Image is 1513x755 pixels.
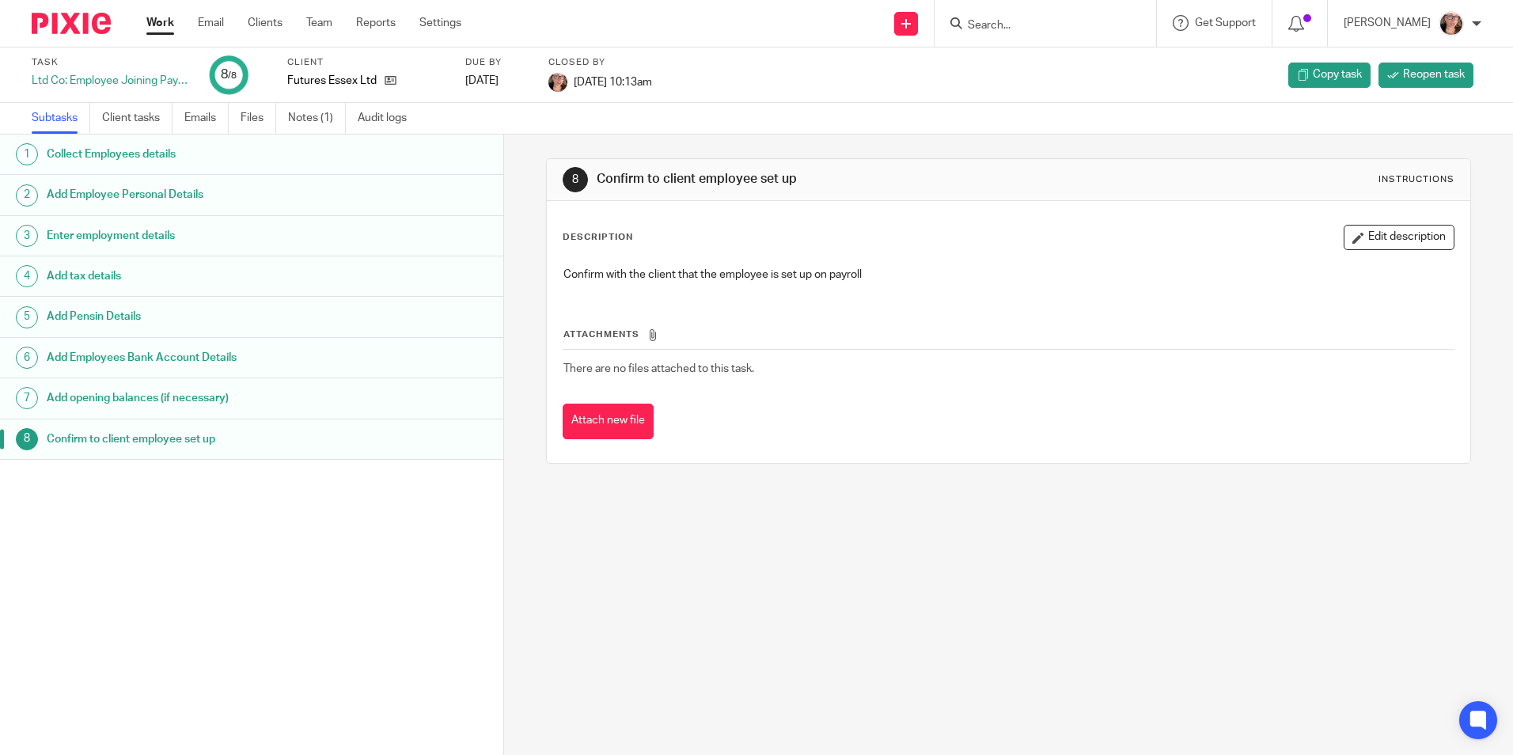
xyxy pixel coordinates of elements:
[287,56,446,69] label: Client
[102,103,173,134] a: Client tasks
[221,66,237,84] div: 8
[563,167,588,192] div: 8
[47,346,341,370] h1: Add Employees Bank Account Details
[16,184,38,207] div: 2
[548,73,567,92] img: Louise.jpg
[16,347,38,369] div: 6
[146,15,174,31] a: Work
[1195,17,1256,28] span: Get Support
[228,71,237,80] small: /8
[47,264,341,288] h1: Add tax details
[465,56,529,69] label: Due by
[16,428,38,450] div: 8
[419,15,461,31] a: Settings
[287,73,377,89] p: Futures Essex Ltd
[1378,63,1473,88] a: Reopen task
[47,224,341,248] h1: Enter employment details
[16,143,38,165] div: 1
[16,225,38,247] div: 3
[184,103,229,134] a: Emails
[306,15,332,31] a: Team
[47,386,341,410] h1: Add opening balances (if necessary)
[574,76,652,87] span: [DATE] 10:13am
[248,15,283,31] a: Clients
[563,363,754,374] span: There are no files attached to this task.
[47,305,341,328] h1: Add Pensin Details
[16,306,38,328] div: 5
[1313,66,1362,82] span: Copy task
[288,103,346,134] a: Notes (1)
[198,15,224,31] a: Email
[32,56,190,69] label: Task
[966,19,1109,33] input: Search
[16,265,38,287] div: 4
[1403,66,1465,82] span: Reopen task
[465,73,529,89] div: [DATE]
[563,330,639,339] span: Attachments
[47,183,341,207] h1: Add Employee Personal Details
[1439,11,1464,36] img: Louise.jpg
[16,387,38,409] div: 7
[241,103,276,134] a: Files
[32,103,90,134] a: Subtasks
[1288,63,1371,88] a: Copy task
[32,13,111,34] img: Pixie
[563,267,1453,283] p: Confirm with the client that the employee is set up on payroll
[1344,15,1431,31] p: [PERSON_NAME]
[548,56,652,69] label: Closed by
[563,404,654,439] button: Attach new file
[47,142,341,166] h1: Collect Employees details
[32,73,190,89] div: Ltd Co: Employee Joining Payroll
[358,103,419,134] a: Audit logs
[1378,173,1454,186] div: Instructions
[356,15,396,31] a: Reports
[597,171,1042,188] h1: Confirm to client employee set up
[47,427,341,451] h1: Confirm to client employee set up
[1344,225,1454,250] button: Edit description
[563,231,633,244] p: Description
